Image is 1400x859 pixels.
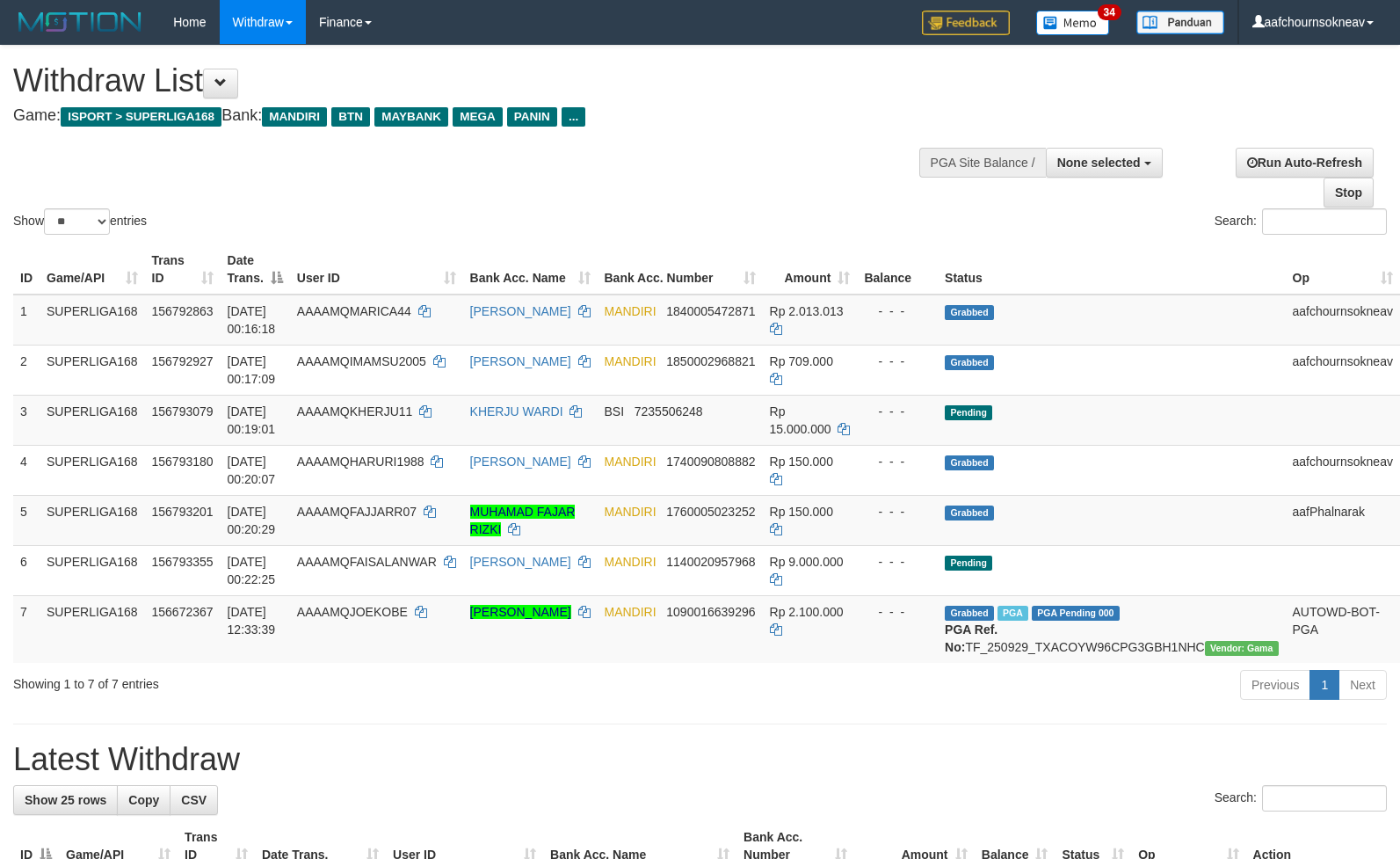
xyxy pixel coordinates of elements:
span: 156792863 [152,304,214,318]
span: [DATE] 12:33:39 [228,605,276,637]
th: ID [13,244,40,295]
span: 156793180 [152,455,214,469]
span: 156793355 [152,555,214,569]
span: [DATE] 00:16:18 [228,304,276,336]
label: Search: [1215,785,1387,812]
span: Pending [945,405,992,420]
div: - - - [864,503,931,520]
td: 2 [13,345,40,395]
div: PGA Site Balance / [919,148,1046,178]
span: MANDIRI [605,555,656,569]
a: Previous [1240,670,1310,700]
span: [DATE] 00:20:29 [228,505,276,536]
div: - - - [864,403,931,420]
span: Grabbed [945,506,994,520]
td: 4 [13,445,40,495]
h1: Withdraw List [13,63,916,98]
th: Date Trans.: activate to sort column descending [221,244,290,295]
td: 7 [13,595,40,663]
span: 156672367 [152,605,214,619]
label: Search: [1215,208,1387,235]
span: 34 [1098,4,1121,20]
span: MANDIRI [605,304,656,318]
span: [DATE] 00:22:25 [228,555,276,586]
img: Feedback.jpg [922,11,1010,35]
span: BSI [605,404,625,419]
img: MOTION_logo.png [13,9,147,35]
a: Stop [1324,178,1374,207]
span: 156793079 [152,404,214,419]
span: MAYBANK [374,107,448,127]
span: Grabbed [945,455,994,470]
label: Show entries [13,208,147,235]
img: Button%20Memo.svg [1036,11,1110,35]
h1: Latest Withdraw [13,742,1387,777]
span: Copy 1760005023252 to clipboard [666,505,755,519]
td: SUPERLIGA168 [40,595,145,663]
span: MEGA [453,107,503,127]
a: [PERSON_NAME] [470,354,571,368]
span: MANDIRI [262,107,327,127]
a: [PERSON_NAME] [470,455,571,469]
span: Grabbed [945,355,994,370]
span: Grabbed [945,606,994,621]
div: - - - [864,603,931,621]
th: Amount: activate to sort column ascending [763,244,858,295]
span: MANDIRI [605,455,656,469]
span: Rp 2.013.013 [770,304,844,318]
a: Next [1338,670,1387,700]
td: aafchournsokneav [1286,345,1400,395]
span: Rp 150.000 [770,505,833,519]
span: Pending [945,556,992,571]
span: [DATE] 00:20:07 [228,455,276,486]
span: BTN [331,107,370,127]
span: Copy 7235506248 to clipboard [635,404,703,419]
td: 1 [13,295,40,346]
input: Search: [1262,785,1387,812]
th: Status [938,244,1285,295]
td: SUPERLIGA168 [40,395,145,445]
span: AAAAMQFAJJARR07 [297,505,417,519]
td: aafPhalnarak [1286,495,1400,545]
th: User ID: activate to sort column ascending [290,244,463,295]
span: Copy 1090016639296 to clipboard [666,605,755,619]
span: Rp 150.000 [770,455,833,469]
span: ... [562,107,585,127]
td: SUPERLIGA168 [40,295,145,346]
span: AAAAMQMARICA44 [297,304,411,318]
a: Copy [117,785,170,815]
span: Rp 15.000.000 [770,404,831,436]
span: MANDIRI [605,605,656,619]
span: AAAAMQIMAMSU2005 [297,354,426,368]
span: ISPORT > SUPERLIGA168 [61,107,221,127]
td: 5 [13,495,40,545]
th: Balance [857,244,938,295]
td: TF_250929_TXACOYW96CPG3GBH1NHC [938,595,1285,663]
th: Bank Acc. Name: activate to sort column ascending [463,244,598,295]
span: AAAAMQJOEKOBE [297,605,408,619]
span: Grabbed [945,305,994,320]
span: Marked by aafsengchandara [997,606,1028,621]
span: Copy 1840005472871 to clipboard [666,304,755,318]
a: Show 25 rows [13,785,118,815]
td: SUPERLIGA168 [40,445,145,495]
span: Rp 709.000 [770,354,833,368]
span: Show 25 rows [25,793,106,807]
span: 156793201 [152,505,214,519]
div: - - - [864,453,931,470]
span: [DATE] 00:17:09 [228,354,276,386]
span: AAAAMQKHERJU11 [297,404,412,419]
div: - - - [864,353,931,370]
a: [PERSON_NAME] [470,555,571,569]
div: Showing 1 to 7 of 7 entries [13,668,570,693]
td: aafchournsokneav [1286,295,1400,346]
td: SUPERLIGA168 [40,345,145,395]
input: Search: [1262,208,1387,235]
a: CSV [170,785,218,815]
a: [PERSON_NAME] [470,605,571,619]
a: Run Auto-Refresh [1236,148,1374,178]
a: KHERJU WARDI [470,404,563,419]
div: - - - [864,302,931,320]
a: [PERSON_NAME] [470,304,571,318]
a: 1 [1309,670,1339,700]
